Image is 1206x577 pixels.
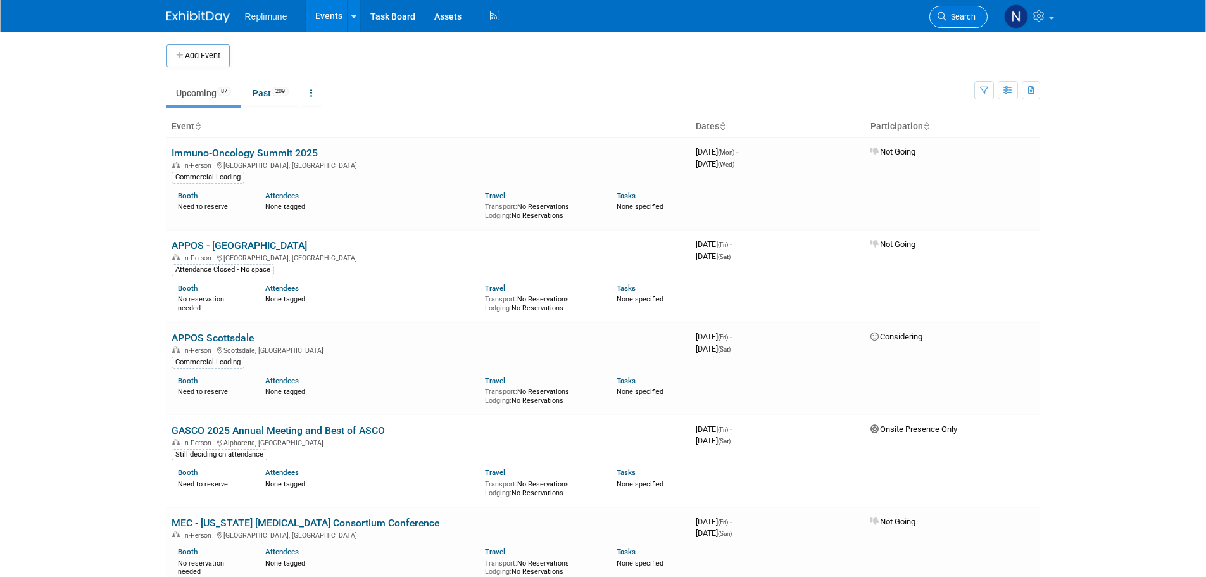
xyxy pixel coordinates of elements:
[719,121,725,131] a: Sort by Start Date
[178,478,247,489] div: Need to reserve
[166,11,230,23] img: ExhibitDay
[172,517,439,529] a: MEC - [US_STATE] [MEDICAL_DATA] Consortium Conference
[172,345,686,355] div: Scottsdale, [GEOGRAPHIC_DATA]
[172,529,686,540] div: [GEOGRAPHIC_DATA], [GEOGRAPHIC_DATA]
[718,519,728,526] span: (Fri)
[183,346,215,355] span: In-Person
[696,344,731,353] span: [DATE]
[485,200,598,220] div: No Reservations No Reservations
[172,264,274,276] div: Attendance Closed - No space
[178,557,247,576] div: No reservation needed
[217,87,231,96] span: 87
[172,172,244,183] div: Commercial Leading
[870,517,915,526] span: Not Going
[730,332,732,341] span: -
[736,147,738,156] span: -
[485,212,512,220] span: Lodging:
[485,567,512,576] span: Lodging:
[730,424,732,434] span: -
[485,191,505,200] a: Travel
[617,191,636,200] a: Tasks
[183,439,215,447] span: In-Person
[718,426,728,433] span: (Fri)
[718,438,731,445] span: (Sat)
[178,293,247,312] div: No reservation needed
[485,478,598,497] div: No Reservations No Reservations
[183,531,215,540] span: In-Person
[485,559,517,567] span: Transport:
[870,239,915,249] span: Not Going
[1004,4,1028,29] img: Nicole Schaeffner
[696,159,734,168] span: [DATE]
[718,149,734,156] span: (Mon)
[265,191,299,200] a: Attendees
[696,332,732,341] span: [DATE]
[865,116,1040,137] th: Participation
[178,468,198,477] a: Booth
[870,424,957,434] span: Onsite Presence Only
[485,203,517,211] span: Transport:
[696,147,738,156] span: [DATE]
[485,396,512,405] span: Lodging:
[617,284,636,293] a: Tasks
[178,547,198,556] a: Booth
[172,531,180,538] img: In-Person Event
[617,468,636,477] a: Tasks
[172,332,254,344] a: APPOS Scottsdale
[696,251,731,261] span: [DATE]
[617,203,663,211] span: None specified
[718,530,732,537] span: (Sun)
[265,557,475,568] div: None tagged
[696,239,732,249] span: [DATE]
[166,44,230,67] button: Add Event
[730,517,732,526] span: -
[265,284,299,293] a: Attendees
[166,81,241,105] a: Upcoming87
[265,385,475,396] div: None tagged
[265,376,299,385] a: Attendees
[172,239,307,251] a: APPOS - [GEOGRAPHIC_DATA]
[485,295,517,303] span: Transport:
[923,121,929,131] a: Sort by Participation Type
[696,517,732,526] span: [DATE]
[265,478,475,489] div: None tagged
[178,200,247,212] div: Need to reserve
[617,388,663,396] span: None specified
[172,437,686,447] div: Alpharetta, [GEOGRAPHIC_DATA]
[265,547,299,556] a: Attendees
[870,332,922,341] span: Considering
[172,162,180,168] img: In-Person Event
[183,162,215,170] span: In-Person
[946,12,976,22] span: Search
[485,489,512,497] span: Lodging:
[265,200,475,212] div: None tagged
[178,376,198,385] a: Booth
[617,480,663,488] span: None specified
[485,293,598,312] div: No Reservations No Reservations
[696,436,731,445] span: [DATE]
[617,295,663,303] span: None specified
[172,254,180,260] img: In-Person Event
[485,468,505,477] a: Travel
[617,559,663,567] span: None specified
[485,376,505,385] a: Travel
[718,241,728,248] span: (Fri)
[617,376,636,385] a: Tasks
[172,449,267,460] div: Still deciding on attendance
[718,346,731,353] span: (Sat)
[696,528,732,538] span: [DATE]
[245,11,287,22] span: Replimune
[178,385,247,396] div: Need to reserve
[485,547,505,556] a: Travel
[485,385,598,405] div: No Reservations No Reservations
[265,468,299,477] a: Attendees
[730,239,732,249] span: -
[172,252,686,262] div: [GEOGRAPHIC_DATA], [GEOGRAPHIC_DATA]
[617,547,636,556] a: Tasks
[485,284,505,293] a: Travel
[172,439,180,445] img: In-Person Event
[272,87,289,96] span: 209
[691,116,865,137] th: Dates
[929,6,988,28] a: Search
[718,334,728,341] span: (Fri)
